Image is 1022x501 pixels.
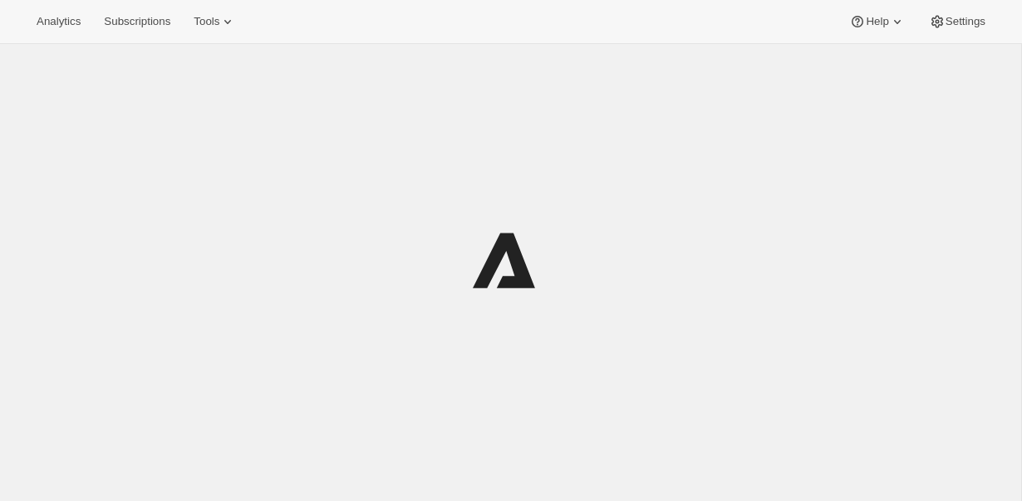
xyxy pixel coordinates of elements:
[194,15,219,28] span: Tools
[946,15,985,28] span: Settings
[104,15,170,28] span: Subscriptions
[184,10,246,33] button: Tools
[27,10,91,33] button: Analytics
[94,10,180,33] button: Subscriptions
[839,10,915,33] button: Help
[866,15,888,28] span: Help
[37,15,81,28] span: Analytics
[919,10,995,33] button: Settings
